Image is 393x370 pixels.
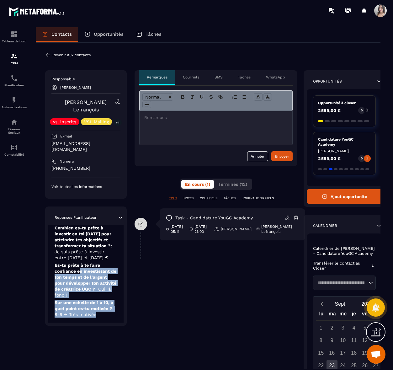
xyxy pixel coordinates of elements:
[60,85,91,90] p: [PERSON_NAME]
[200,196,217,201] p: COURRIELS
[316,335,327,346] div: 8
[55,300,117,318] p: Sur une échelle de 1 à 10, à quel point es-tu motivée ?
[313,261,368,271] p: Transférer le contact au Closer
[2,40,27,43] p: Tableau de bord
[183,196,194,201] p: NOTES
[10,30,18,38] img: formation
[55,262,117,298] p: Es-tu prête à te faire confiance en investissant de ton temps et de l'argent pour développer ton ...
[9,6,65,17] img: logo
[313,246,376,256] p: Calendrier de [PERSON_NAME] - Candidature YouGC Academy
[2,48,27,70] a: formationformationCRM
[10,144,18,151] img: accountant
[359,335,370,346] div: 12
[221,227,252,232] p: [PERSON_NAME]
[318,156,341,161] p: 2 599,00 €
[2,92,27,114] a: automationsautomationsAutomatisations
[318,148,371,153] p: [PERSON_NAME]
[60,159,74,164] p: Numéro
[2,70,27,92] a: schedulerschedulerPlanificateur
[313,79,342,84] p: Opportunités
[171,224,185,234] p: [DATE] 05:11
[316,309,327,320] div: lu
[60,134,72,139] p: E-mail
[218,182,247,187] span: Terminés (12)
[10,52,18,60] img: formation
[51,165,120,171] p: [PHONE_NUMBER]
[175,215,253,221] p: task - Candidature YouGC Academy
[94,31,124,37] p: Opportunités
[318,100,371,105] p: Opportunité à closer
[318,137,371,147] p: Candidature YouGC Academy
[316,300,327,308] button: Previous month
[2,153,27,156] p: Comptabilité
[55,215,97,220] p: Réponses Planificateur
[337,322,348,333] div: 3
[316,347,327,358] div: 15
[10,118,18,126] img: social-network
[169,196,177,201] p: TOUT
[53,120,76,124] p: vsl inscrits
[337,347,348,358] div: 17
[367,345,385,364] div: Ouvrir le chat
[327,309,338,320] div: ma
[359,322,370,333] div: 5
[2,139,27,161] a: accountantaccountantComptabilité
[247,151,268,161] button: Annuler
[307,189,382,204] button: Ajout opportunité
[261,224,294,234] p: [PERSON_NAME] Lefrançois
[354,298,380,309] button: Open years overlay
[266,75,285,80] p: WhatsApp
[78,27,130,42] a: Opportunités
[36,27,78,42] a: Contacts
[2,105,27,109] p: Automatisations
[313,276,376,290] div: Search for option
[2,114,27,139] a: social-networksocial-networkRéseaux Sociaux
[224,196,236,201] p: TÂCHES
[238,75,251,80] p: Tâches
[337,309,348,320] div: me
[183,75,199,80] p: Courriels
[313,223,337,228] p: Calendrier
[65,99,107,113] a: [PERSON_NAME] Lefrançois
[52,53,91,57] p: Revenir aux contacts
[275,153,289,159] div: Envoyer
[327,335,337,346] div: 9
[181,180,214,189] button: En cours (1)
[348,335,359,346] div: 11
[361,156,363,161] p: 0
[348,322,359,333] div: 4
[2,127,27,134] p: Réseaux Sociaux
[327,347,337,358] div: 16
[316,280,367,286] input: Search for option
[2,83,27,87] p: Planificateur
[327,322,337,333] div: 2
[10,96,18,104] img: automations
[55,225,117,261] p: Combien es-tu prête à investir en toi [DATE] pour atteindre tes objectifs et transformer ta situa...
[316,322,327,333] div: 1
[348,309,359,320] div: je
[185,182,210,187] span: En cours (1)
[215,75,223,80] p: SMS
[348,347,359,358] div: 18
[2,62,27,65] p: CRM
[51,184,120,189] p: Voir toutes les informations
[318,108,341,113] p: 2 599,00 €
[271,151,293,161] button: Envoyer
[359,347,370,358] div: 19
[147,75,167,80] p: Remarques
[55,243,112,260] span: : Je suis prête à investir entre [DATE] et [DATE] €
[51,141,120,153] p: [EMAIL_ADDRESS][DOMAIN_NAME]
[194,224,209,234] p: [DATE] 21:00
[337,335,348,346] div: 10
[84,120,109,124] p: VSL Mailing
[359,309,370,320] div: ve
[51,31,72,37] p: Contacts
[114,119,122,126] p: +4
[10,74,18,82] img: scheduler
[242,196,274,201] p: JOURNAUX D'APPELS
[2,26,27,48] a: formationformationTableau de bord
[215,180,251,189] button: Terminés (12)
[130,27,168,42] a: Tâches
[146,31,162,37] p: Tâches
[51,77,120,82] p: Responsable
